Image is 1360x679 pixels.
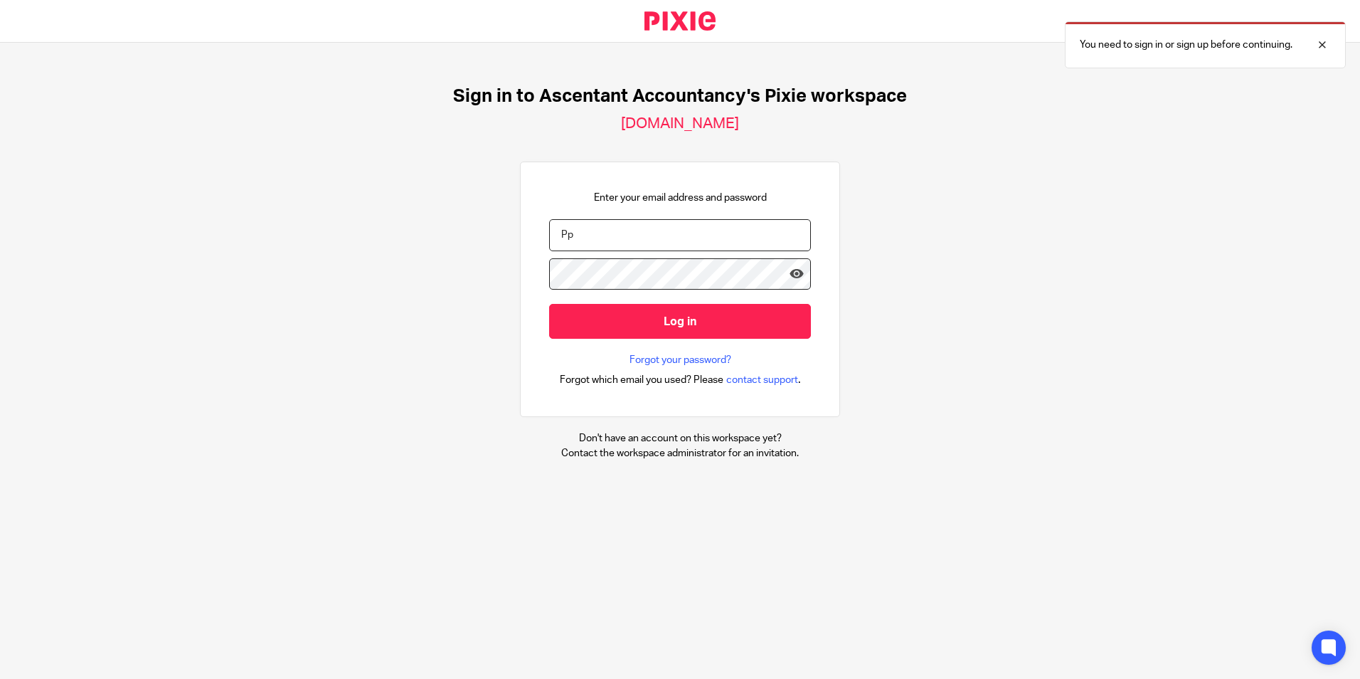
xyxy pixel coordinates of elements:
[594,191,767,205] p: Enter your email address and password
[561,446,799,460] p: Contact the workspace administrator for an invitation.
[453,85,907,107] h1: Sign in to Ascentant Accountancy's Pixie workspace
[621,115,739,133] h2: [DOMAIN_NAME]
[726,373,798,387] span: contact support
[561,431,799,446] p: Don't have an account on this workspace yet?
[1080,38,1292,52] p: You need to sign in or sign up before continuing.
[629,353,731,367] a: Forgot your password?
[549,304,811,339] input: Log in
[560,372,801,388] div: .
[560,373,723,387] span: Forgot which email you used? Please
[549,219,811,251] input: name@example.com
